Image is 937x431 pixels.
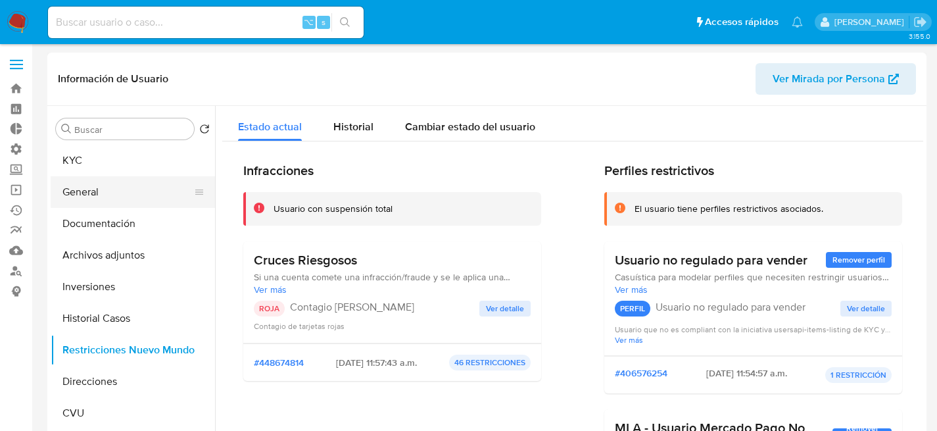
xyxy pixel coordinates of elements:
[331,13,358,32] button: search-icon
[705,15,779,29] span: Accesos rápidos
[51,366,215,397] button: Direcciones
[58,72,168,86] h1: Información de Usuario
[773,63,885,95] span: Ver Mirada por Persona
[51,397,215,429] button: CVU
[51,271,215,303] button: Inversiones
[51,240,215,271] button: Archivos adjuntos
[51,334,215,366] button: Restricciones Nuevo Mundo
[756,63,916,95] button: Ver Mirada por Persona
[304,16,314,28] span: ⌥
[322,16,325,28] span: s
[74,124,189,136] input: Buscar
[834,16,909,28] p: facundo.marin@mercadolibre.com
[913,15,927,29] a: Salir
[51,303,215,334] button: Historial Casos
[51,208,215,240] button: Documentación
[61,124,72,134] button: Buscar
[199,124,210,138] button: Volver al orden por defecto
[792,16,803,28] a: Notificaciones
[48,14,364,31] input: Buscar usuario o caso...
[51,145,215,176] button: KYC
[51,176,204,208] button: General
